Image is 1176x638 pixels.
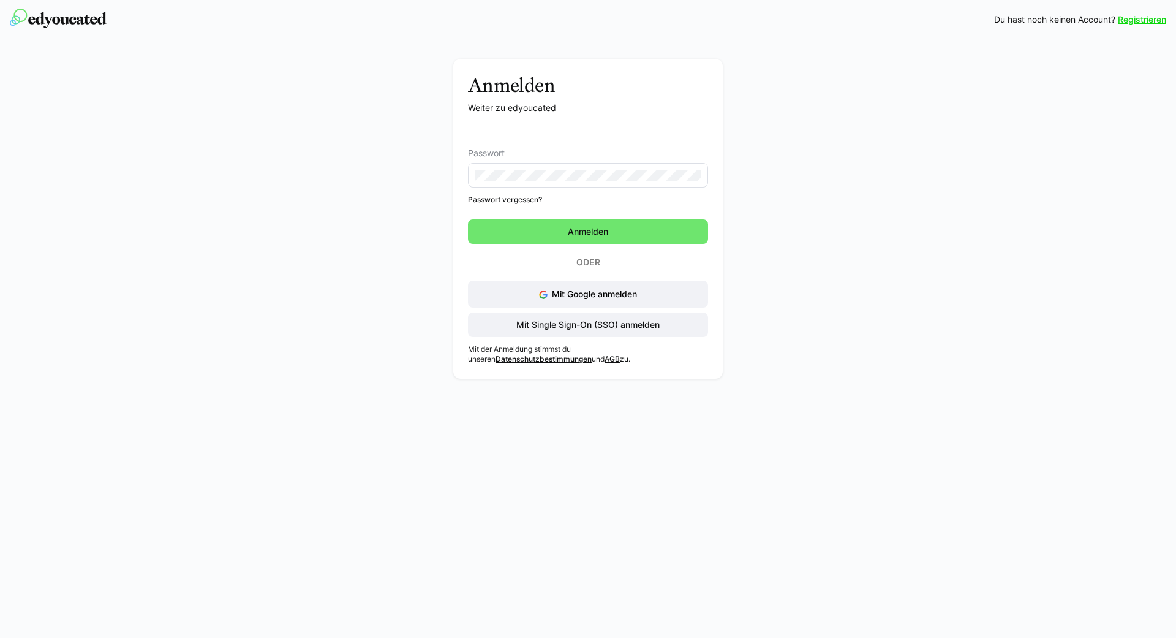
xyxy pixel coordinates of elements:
p: Weiter zu edyoucated [468,102,708,114]
p: Mit der Anmeldung stimmst du unseren und zu. [468,344,708,364]
span: Mit Single Sign-On (SSO) anmelden [514,319,661,331]
img: edyoucated [10,9,107,28]
button: Mit Google anmelden [468,281,708,308]
button: Mit Single Sign-On (SSO) anmelden [468,313,708,337]
span: Passwort [468,148,505,158]
a: AGB [605,354,620,363]
h3: Anmelden [468,74,708,97]
a: Passwort vergessen? [468,195,708,205]
button: Anmelden [468,219,708,244]
a: Registrieren [1118,13,1166,26]
p: Oder [558,254,618,271]
span: Anmelden [566,226,610,238]
a: Datenschutzbestimmungen [496,354,592,363]
span: Du hast noch keinen Account? [994,13,1115,26]
span: Mit Google anmelden [552,289,637,299]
